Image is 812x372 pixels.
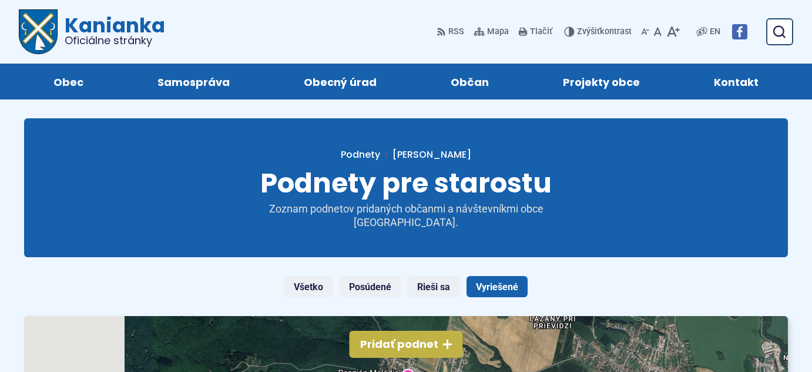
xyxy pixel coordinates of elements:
span: [PERSON_NAME] [392,148,471,161]
span: Tlačiť [530,27,552,37]
span: Oficiálne stránky [65,35,165,46]
span: EN [710,25,720,39]
a: Logo Kanianka, prejsť na domovskú stránku. [19,9,165,54]
a: Obecný úrad [279,64,402,99]
a: Podnety [341,148,380,161]
span: Pridať podnet [360,338,438,351]
button: Tlačiť [516,19,555,44]
a: Projekty obce [538,64,665,99]
a: [PERSON_NAME] [380,148,471,161]
span: Kanianka [58,15,165,46]
span: Obecný úrad [304,64,377,99]
a: Mapa [471,19,511,44]
a: Kontakt [689,64,784,99]
a: Všetko [284,276,333,297]
a: Vyriešené [467,276,528,297]
button: Nastaviť pôvodnú veľkosť písma [652,19,664,44]
span: Občan [451,64,489,99]
span: Kontakt [714,64,759,99]
button: Zvýšiťkontrast [564,19,634,44]
a: RSS [437,19,467,44]
a: Rieši sa [408,276,459,297]
span: kontrast [577,27,632,37]
span: Zvýšiť [577,26,600,36]
button: Zväčšiť veľkosť písma [664,19,682,44]
a: Občan [425,64,514,99]
a: Posúdené [340,276,401,297]
span: Obec [53,64,83,99]
span: Samospráva [157,64,230,99]
span: Projekty obce [563,64,640,99]
button: Zmenšiť veľkosť písma [639,19,652,44]
button: Pridať podnet [350,331,463,358]
span: Podnety pre starostu [260,164,552,202]
img: Prejsť na domovskú stránku [19,9,58,54]
img: Prejsť na Facebook stránku [732,24,747,39]
span: RSS [448,25,464,39]
a: EN [707,25,723,39]
a: Samospráva [132,64,255,99]
p: Zoznam podnetov pridaných občanmi a návštevníkmi obce [GEOGRAPHIC_DATA]. [265,202,547,229]
a: Obec [28,64,109,99]
span: Mapa [487,25,509,39]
